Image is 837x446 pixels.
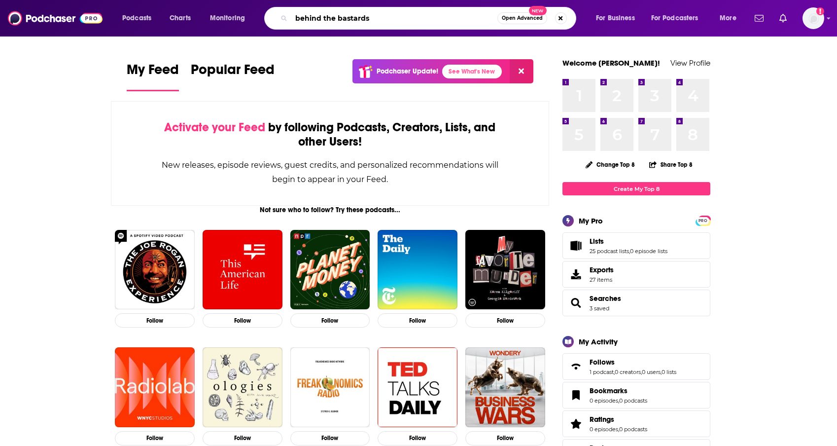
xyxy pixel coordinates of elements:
a: Exports [562,261,710,288]
span: Logged in as LornaG [802,7,824,29]
button: Follow [378,431,457,446]
a: 25 podcast lists [590,248,629,255]
span: Searches [562,290,710,316]
img: My Favorite Murder with Karen Kilgariff and Georgia Hardstark [465,230,545,310]
span: , [618,426,619,433]
div: My Activity [579,337,618,346]
button: open menu [713,10,749,26]
a: Follows [566,360,586,373]
div: My Pro [579,216,603,225]
button: Follow [465,431,545,446]
a: 0 episode lists [630,248,667,255]
img: This American Life [203,230,282,310]
button: Show profile menu [802,7,824,29]
a: Lists [590,237,667,246]
a: PRO [697,217,709,224]
span: 27 items [590,276,614,283]
button: open menu [645,10,713,26]
a: 0 podcasts [619,397,647,404]
button: open menu [589,10,647,26]
img: Ologies with Alie Ward [203,347,282,427]
button: Follow [290,313,370,328]
a: Create My Top 8 [562,182,710,195]
span: Bookmarks [590,386,628,395]
a: 0 creators [615,369,641,375]
span: New [529,6,547,15]
span: Exports [590,265,614,274]
span: Lists [590,237,604,246]
span: My Feed [127,61,179,84]
span: , [618,397,619,404]
img: Planet Money [290,230,370,310]
button: Follow [378,313,457,328]
a: Business Wars [465,347,545,427]
a: 0 podcasts [619,426,647,433]
img: User Profile [802,7,824,29]
span: Searches [590,294,621,303]
button: Follow [203,313,282,328]
span: Lists [562,232,710,259]
span: Charts [170,11,191,25]
p: Podchaser Update! [377,67,438,75]
a: View Profile [670,58,710,68]
span: For Business [596,11,635,25]
div: Search podcasts, credits, & more... [274,7,586,30]
span: Popular Feed [191,61,275,84]
a: Follows [590,358,676,367]
button: Follow [115,431,195,446]
a: Ratings [590,415,647,424]
button: Follow [115,313,195,328]
span: , [661,369,662,375]
a: Ratings [566,417,586,431]
a: 1 podcast [590,369,614,375]
a: See What's New [442,65,502,78]
a: Lists [566,239,586,253]
span: Exports [566,267,586,281]
img: Radiolab [115,347,195,427]
a: My Feed [127,61,179,91]
button: Open AdvancedNew [497,12,547,24]
a: 0 lists [662,369,676,375]
span: Ratings [562,410,710,437]
a: 0 users [642,369,661,375]
div: by following Podcasts, Creators, Lists, and other Users! [161,120,499,149]
div: Not sure who to follow? Try these podcasts... [111,206,549,214]
span: Bookmarks [562,382,710,409]
button: open menu [115,10,164,26]
button: open menu [203,10,258,26]
span: , [641,369,642,375]
img: Podchaser - Follow, Share and Rate Podcasts [8,9,103,28]
a: Show notifications dropdown [751,10,767,27]
span: Activate your Feed [164,120,265,135]
a: Popular Feed [191,61,275,91]
a: Searches [566,296,586,310]
img: The Joe Rogan Experience [115,230,195,310]
button: Follow [465,313,545,328]
span: Follows [590,358,615,367]
div: New releases, episode reviews, guest credits, and personalized recommendations will begin to appe... [161,158,499,186]
a: Bookmarks [566,388,586,402]
span: More [720,11,736,25]
button: Change Top 8 [580,158,641,171]
button: Follow [290,431,370,446]
a: 0 episodes [590,397,618,404]
span: For Podcasters [651,11,698,25]
input: Search podcasts, credits, & more... [291,10,497,26]
span: Follows [562,353,710,380]
span: Monitoring [210,11,245,25]
a: 3 saved [590,305,609,312]
a: 0 episodes [590,426,618,433]
span: Podcasts [122,11,151,25]
svg: Add a profile image [816,7,824,15]
img: The Daily [378,230,457,310]
span: PRO [697,217,709,224]
span: , [614,369,615,375]
a: Bookmarks [590,386,647,395]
